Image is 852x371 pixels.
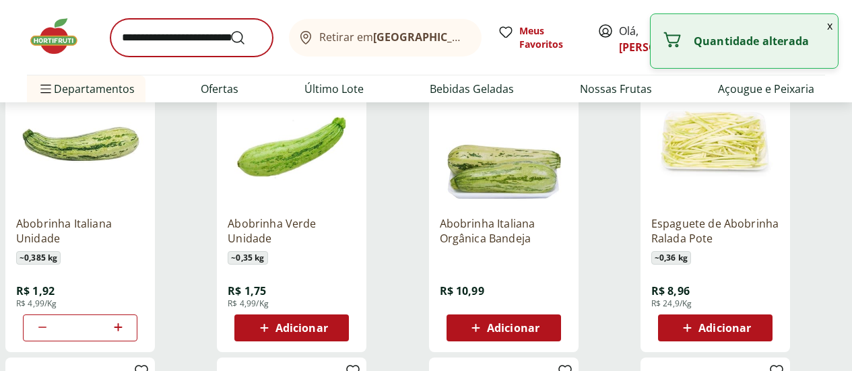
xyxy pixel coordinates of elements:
a: Açougue e Peixaria [718,81,814,97]
span: R$ 8,96 [651,283,690,298]
input: search [110,19,273,57]
span: Retirar em [319,31,468,43]
img: Abobrinha Italiana Unidade [16,77,144,205]
a: Meus Favoritos [498,24,581,51]
span: Meus Favoritos [519,24,581,51]
img: Espaguete de Abobrinha Ralada Pote [651,77,779,205]
img: Hortifruti [27,16,94,57]
span: R$ 24,9/Kg [651,298,692,309]
img: Abobrinha Italiana Orgânica Bandeja [440,77,568,205]
span: ~ 0,385 kg [16,251,61,265]
span: ~ 0,36 kg [651,251,691,265]
button: Menu [38,73,54,105]
span: R$ 4,99/Kg [228,298,269,309]
span: ~ 0,35 kg [228,251,267,265]
span: Olá, [619,23,679,55]
p: Quantidade alterada [694,34,827,48]
span: R$ 4,99/Kg [16,298,57,309]
a: Último Lote [304,81,364,97]
a: Abobrinha Italiana Unidade [16,216,144,246]
span: Adicionar [698,323,751,333]
a: Bebidas Geladas [430,81,514,97]
span: R$ 1,92 [16,283,55,298]
a: Espaguete de Abobrinha Ralada Pote [651,216,779,246]
a: Nossas Frutas [580,81,652,97]
button: Adicionar [234,314,349,341]
img: Abobrinha Verde Unidade [228,77,356,205]
span: Adicionar [487,323,539,333]
a: [PERSON_NAME] [619,40,707,55]
button: Retirar em[GEOGRAPHIC_DATA]/[GEOGRAPHIC_DATA] [289,19,482,57]
button: Submit Search [230,30,262,46]
button: Adicionar [658,314,773,341]
a: Abobrinha Verde Unidade [228,216,356,246]
span: Adicionar [275,323,328,333]
button: Adicionar [447,314,561,341]
span: R$ 10,99 [440,283,484,298]
b: [GEOGRAPHIC_DATA]/[GEOGRAPHIC_DATA] [373,30,600,44]
button: Fechar notificação [822,14,838,37]
span: Departamentos [38,73,135,105]
a: Ofertas [201,81,238,97]
a: Abobrinha Italiana Orgânica Bandeja [440,216,568,246]
span: R$ 1,75 [228,283,266,298]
